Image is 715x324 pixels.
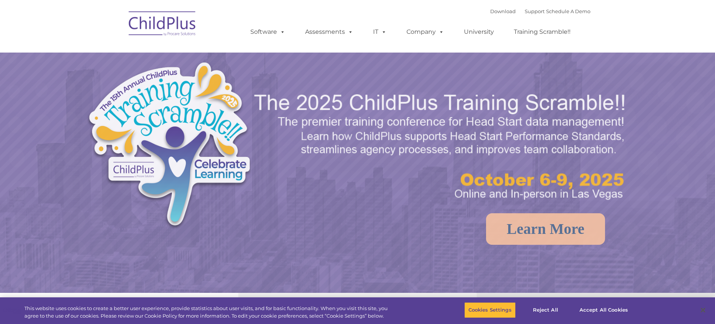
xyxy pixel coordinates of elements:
a: Company [399,24,452,39]
font: | [490,8,590,14]
a: University [456,24,501,39]
button: Close [695,302,711,318]
a: Learn More [486,213,605,245]
a: Training Scramble!! [506,24,578,39]
button: Reject All [522,302,569,318]
img: ChildPlus by Procare Solutions [125,6,200,44]
a: Software [243,24,293,39]
button: Accept All Cookies [575,302,632,318]
a: Download [490,8,516,14]
a: IT [366,24,394,39]
button: Cookies Settings [464,302,516,318]
a: Support [525,8,545,14]
a: Schedule A Demo [546,8,590,14]
div: This website uses cookies to create a better user experience, provide statistics about user visit... [24,305,393,319]
a: Assessments [298,24,361,39]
